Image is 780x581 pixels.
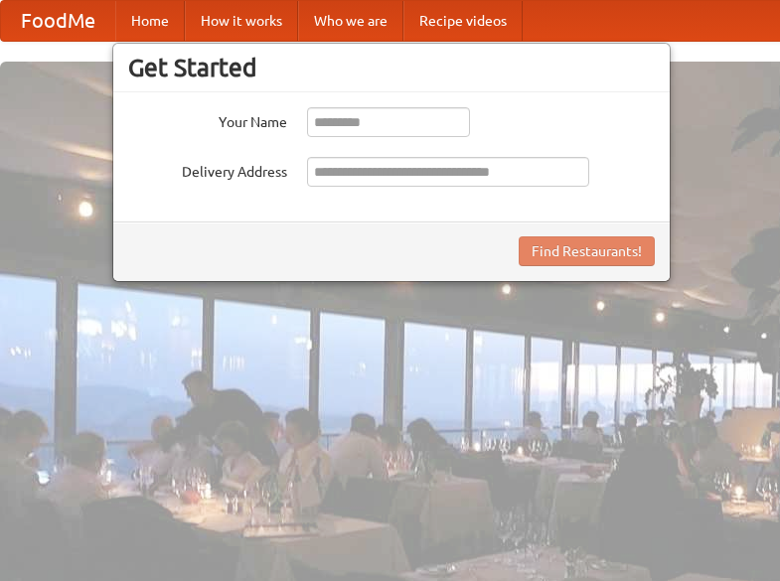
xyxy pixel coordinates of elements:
[298,1,403,41] a: Who we are
[519,236,655,266] button: Find Restaurants!
[403,1,523,41] a: Recipe videos
[185,1,298,41] a: How it works
[128,53,655,82] h3: Get Started
[1,1,115,41] a: FoodMe
[128,107,287,132] label: Your Name
[115,1,185,41] a: Home
[128,157,287,182] label: Delivery Address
